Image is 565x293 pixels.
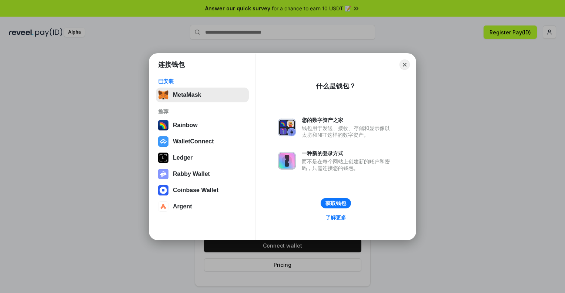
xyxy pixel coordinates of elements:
a: 了解更多 [321,213,351,222]
img: svg+xml,%3Csvg%20xmlns%3D%22http%3A%2F%2Fwww.w3.org%2F2000%2Fsvg%22%20fill%3D%22none%22%20viewBox... [278,152,296,170]
div: MetaMask [173,92,201,98]
img: svg+xml,%3Csvg%20xmlns%3D%22http%3A%2F%2Fwww.w3.org%2F2000%2Fsvg%22%20fill%3D%22none%22%20viewBox... [158,169,168,179]
h1: 连接钱包 [158,60,185,69]
button: Close [399,59,410,70]
img: svg+xml,%3Csvg%20xmlns%3D%22http%3A%2F%2Fwww.w3.org%2F2000%2Fsvg%22%20width%3D%2228%22%20height%3... [158,153,168,163]
button: MetaMask [156,88,249,102]
div: Rabby Wallet [173,171,210,177]
div: 钱包用于发送、接收、存储和显示像以太坊和NFT这样的数字资产。 [302,125,394,138]
div: Coinbase Wallet [173,187,218,194]
img: svg+xml,%3Csvg%20xmlns%3D%22http%3A%2F%2Fwww.w3.org%2F2000%2Fsvg%22%20fill%3D%22none%22%20viewBox... [278,119,296,136]
button: Argent [156,199,249,214]
div: WalletConnect [173,138,214,145]
div: 获取钱包 [325,200,346,207]
div: Argent [173,203,192,210]
div: 推荐 [158,108,247,115]
img: svg+xml,%3Csvg%20width%3D%2228%22%20height%3D%2228%22%20viewBox%3D%220%200%2028%2028%22%20fill%3D... [158,201,168,212]
div: Ledger [173,154,193,161]
div: 一种新的登录方式 [302,150,394,157]
button: 获取钱包 [321,198,351,208]
div: 已安装 [158,78,247,85]
div: 什么是钱包？ [316,82,356,91]
button: Rainbow [156,118,249,133]
img: svg+xml,%3Csvg%20fill%3D%22none%22%20height%3D%2233%22%20viewBox%3D%220%200%2035%2033%22%20width%... [158,90,168,100]
button: WalletConnect [156,134,249,149]
button: Ledger [156,150,249,165]
div: 而不是在每个网站上创建新的账户和密码，只需连接您的钱包。 [302,158,394,171]
button: Rabby Wallet [156,167,249,181]
div: 您的数字资产之家 [302,117,394,123]
div: 了解更多 [325,214,346,221]
img: svg+xml,%3Csvg%20width%3D%2228%22%20height%3D%2228%22%20viewBox%3D%220%200%2028%2028%22%20fill%3D... [158,136,168,147]
button: Coinbase Wallet [156,183,249,198]
img: svg+xml,%3Csvg%20width%3D%2228%22%20height%3D%2228%22%20viewBox%3D%220%200%2028%2028%22%20fill%3D... [158,185,168,195]
img: svg+xml,%3Csvg%20width%3D%22120%22%20height%3D%22120%22%20viewBox%3D%220%200%20120%20120%22%20fil... [158,120,168,130]
div: Rainbow [173,122,198,129]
